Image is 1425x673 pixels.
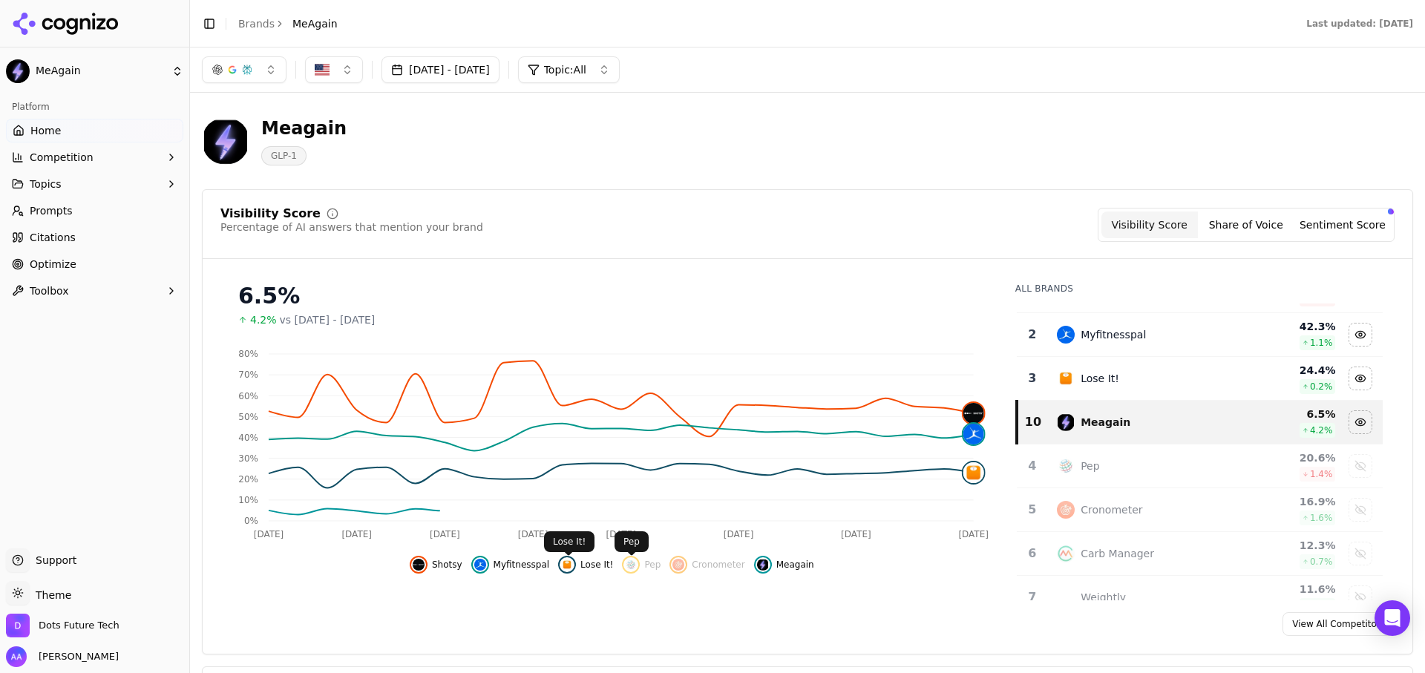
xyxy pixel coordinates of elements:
div: Meagain [261,116,347,140]
span: 4.2% [250,312,277,327]
tr: 10meagainMeagain6.5%4.2%Hide meagain data [1017,401,1383,444]
button: Share of Voice [1198,211,1294,238]
tspan: 10% [238,495,258,505]
span: 4.2 % [1310,424,1333,436]
tspan: [DATE] [518,529,548,539]
div: Visibility Score [220,208,321,220]
span: Citations [30,230,76,245]
span: Shotsy [432,559,462,571]
tspan: [DATE] [430,529,460,539]
div: 4 [1023,457,1043,475]
img: myfitnesspal [963,424,984,444]
button: Show carb manager data [1349,542,1372,565]
span: Topic: All [544,62,586,77]
span: 0.7 % [1310,556,1333,568]
button: Hide shotsy data [410,556,462,574]
tspan: [DATE] [841,529,871,539]
span: Myfitnesspal [494,559,550,571]
button: Show pep data [622,556,661,574]
tspan: [DATE] [606,529,637,539]
span: Prompts [30,203,73,218]
div: Platform [6,95,183,119]
p: Pep [623,536,640,548]
span: Competition [30,150,94,165]
div: 24.4 % [1240,363,1335,378]
div: 16.9 % [1240,494,1335,509]
tspan: 20% [238,474,258,485]
tr: 6carb managerCarb Manager12.3%0.7%Show carb manager data [1017,532,1383,576]
div: 5 [1023,501,1043,519]
tspan: [DATE] [958,529,989,539]
div: 11.6 % [1240,582,1335,597]
img: lose it! [561,559,573,571]
button: Topics [6,172,183,196]
span: 0.2 % [1310,381,1333,393]
button: Show cronometer data [1349,498,1372,522]
div: Open Intercom Messenger [1375,600,1410,636]
tr: 5cronometerCronometer16.9%1.6%Show cronometer data [1017,488,1383,532]
button: Show cronometer data [669,556,744,574]
div: Weightly [1081,590,1126,605]
button: Hide lose it! data [558,556,613,574]
span: 1.4 % [1310,468,1333,480]
span: Home [30,123,61,138]
span: MeAgain [36,65,166,78]
div: 3 [1023,370,1043,387]
tspan: 30% [238,453,258,464]
tr: 7weightlyWeightly11.6%1.2%Show weightly data [1017,576,1383,620]
tspan: [DATE] [341,529,372,539]
button: [DATE] - [DATE] [381,56,499,83]
img: pep [625,559,637,571]
button: Hide meagain data [1349,410,1372,434]
img: pep [1057,457,1075,475]
div: 6.5% [238,283,986,309]
img: Dots Future Tech [6,614,30,637]
a: Prompts [6,199,183,223]
div: 6.5 % [1240,407,1335,421]
button: Hide meagain data [754,556,814,574]
tspan: [DATE] [724,529,754,539]
span: MeAgain [292,16,338,31]
span: Lose It! [580,559,613,571]
span: Cronometer [692,559,744,571]
a: Home [6,119,183,142]
a: Brands [238,18,275,30]
button: Open organization switcher [6,614,119,637]
span: [PERSON_NAME] [33,650,119,663]
div: Last updated: [DATE] [1306,18,1413,30]
img: shotsy [413,559,425,571]
button: Hide lose it! data [1349,367,1372,390]
div: Lose It! [1081,371,1119,386]
div: Percentage of AI answers that mention your brand [220,220,483,234]
span: 1.1 % [1310,337,1333,349]
span: Topics [30,177,62,191]
img: MeAgain [6,59,30,83]
span: Support [30,553,76,568]
span: Toolbox [30,283,69,298]
div: 2 [1023,326,1043,344]
tspan: 50% [238,412,258,422]
span: Meagain [776,559,814,571]
button: Sentiment Score [1294,211,1391,238]
div: 6 [1023,545,1043,562]
img: meagain [1057,413,1075,431]
img: cronometer [672,559,684,571]
div: Myfitnesspal [1081,327,1146,342]
a: Citations [6,226,183,249]
img: MeAgain [202,117,249,165]
span: 1.6 % [1310,512,1333,524]
img: weightly [1057,588,1075,606]
div: 12.3 % [1240,538,1335,553]
tspan: [DATE] [254,529,284,539]
img: shotsy [963,403,984,424]
tr: 4pepPep20.6%1.4%Show pep data [1017,444,1383,488]
img: cronometer [1057,501,1075,519]
tspan: 70% [238,370,258,380]
button: Visibility Score [1101,211,1198,238]
p: Lose It! [553,536,586,548]
img: carb manager [1057,545,1075,562]
div: 10 [1024,413,1043,431]
img: US [315,62,330,77]
img: meagain [757,559,769,571]
tspan: 40% [238,433,258,443]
